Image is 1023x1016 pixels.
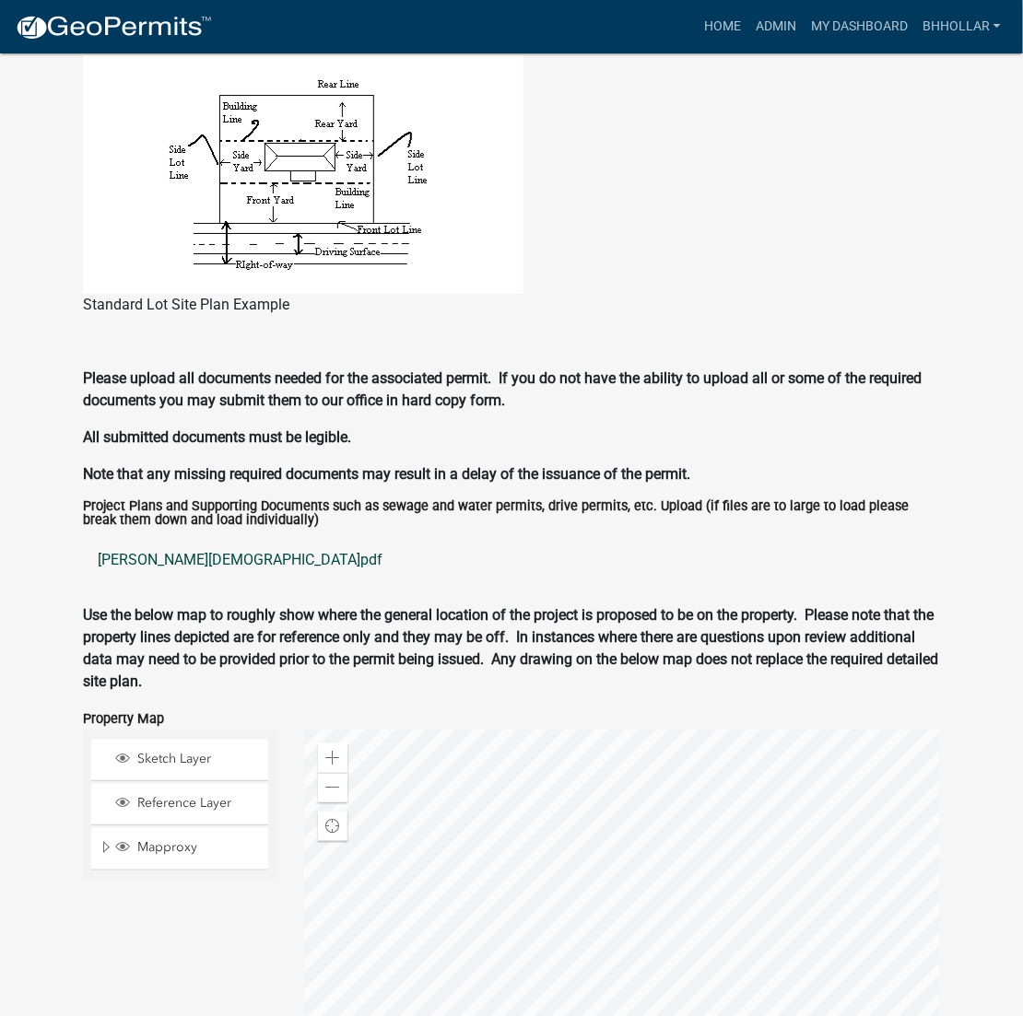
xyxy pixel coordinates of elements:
strong: Use the below map to roughly show where the general location of the project is proposed to be on ... [83,606,938,690]
strong: All submitted documents must be legible. [83,428,351,446]
span: Sketch Layer [133,751,262,767]
li: Sketch Layer [91,740,268,781]
a: BHHOLLAR [915,9,1008,44]
div: Zoom out [318,773,347,802]
div: Mapproxy [112,839,262,858]
span: Reference Layer [133,795,262,812]
figcaption: Standard Lot Site Plan Example [83,294,940,316]
label: Project Plans and Supporting Documents such as sewage and water permits, drive permits, etc. Uplo... [83,500,940,527]
label: Property Map [83,713,164,726]
div: Zoom in [318,743,347,773]
a: My Dashboard [804,9,915,44]
span: Mapproxy [133,839,262,856]
div: Sketch Layer [112,751,262,769]
div: Find my location [318,812,347,841]
li: Reference Layer [91,784,268,825]
img: lot_setback_pics_f73b0f8a-4d41-487b-93b4-04c1c3089d74.bmp [83,55,523,294]
a: [PERSON_NAME][DEMOGRAPHIC_DATA]pdf [83,538,940,582]
div: Reference Layer [112,795,262,813]
strong: Please upload all documents needed for the associated permit. If you do not have the ability to u... [83,369,922,409]
strong: Note that any missing required documents may result in a delay of the issuance of the permit. [83,465,690,483]
a: Home [697,9,748,44]
span: Expand [99,839,112,858]
li: Mapproxy [91,828,268,870]
a: Admin [748,9,804,44]
ul: Layer List [89,735,270,876]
